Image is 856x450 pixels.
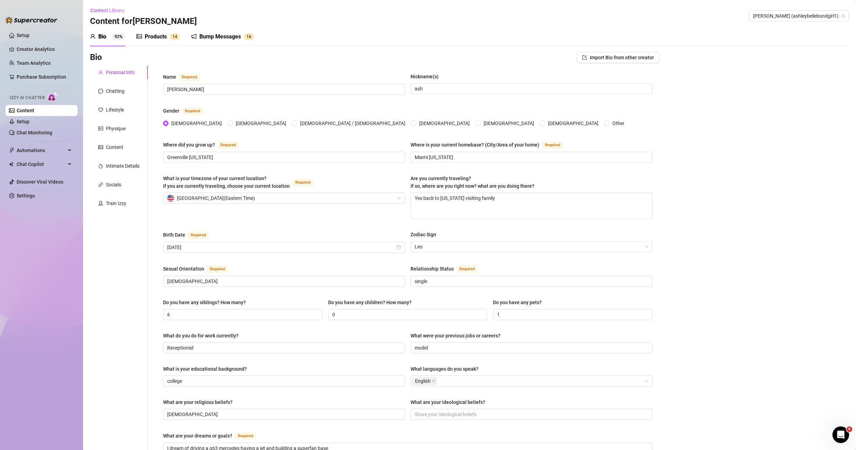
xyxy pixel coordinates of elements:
input: Do you have any pets? [497,311,647,318]
span: ashley (ashleybellebondgirl1) [753,11,845,21]
span: team [841,14,845,18]
label: Gender [163,107,210,115]
span: Required [182,107,203,115]
span: [DEMOGRAPHIC_DATA] [545,120,601,127]
sup: 16 [244,33,254,40]
h3: Bio [90,52,102,63]
span: idcard [98,126,103,131]
span: [DEMOGRAPHIC_DATA] [169,120,225,127]
input: Nickname(s) [415,85,647,92]
div: Do you have any children? How many? [328,299,412,306]
div: Intimate Details [106,162,139,170]
label: What are your ideological beliefs? [411,398,490,406]
div: Nickname(s) [411,73,439,80]
span: [DEMOGRAPHIC_DATA] [233,120,289,127]
a: Discover Viral Videos [17,179,63,185]
label: Birth Date [163,231,216,239]
button: Content Library [90,5,130,16]
div: Sexual Orientation [163,265,204,273]
div: Content [106,143,123,151]
input: Where did you grow up? [167,153,399,161]
div: What were your previous jobs or careers? [411,332,501,339]
span: Required [292,179,313,186]
input: What are your ideological beliefs? [415,411,647,418]
div: What are your ideological beliefs? [411,398,485,406]
sup: 92% [112,33,125,40]
span: Are you currently traveling? If so, where are you right now? what are you doing there? [411,176,534,189]
span: Required [207,265,228,273]
a: Creator Analytics [17,44,72,55]
div: What languages do you speak? [411,365,478,373]
span: Required [218,141,238,149]
label: Name [163,73,207,81]
iframe: Intercom live chat [832,426,849,443]
span: message [98,89,103,94]
span: picture [98,145,103,150]
label: What is your educational background? [163,365,252,373]
span: English [415,377,431,385]
span: user [90,34,96,39]
span: Other [610,120,627,127]
span: [DEMOGRAPHIC_DATA] [416,120,472,127]
a: Setup [17,119,29,124]
span: Chat Copilot [17,159,66,170]
span: 6 [847,426,852,432]
div: Do you have any pets? [493,299,542,306]
a: Chat Monitoring [17,130,52,135]
div: Relationship Status [411,265,454,273]
img: logo-BBDzfeDw.svg [6,17,57,24]
img: AI Chatter [47,92,58,102]
label: Do you have any siblings? How many? [163,299,251,306]
span: picture [136,34,142,39]
input: Birth Date [167,244,395,251]
div: What do you do for work currently? [163,332,238,339]
span: Content Library [90,8,125,13]
label: What do you do for work currently? [163,332,243,339]
span: [DEMOGRAPHIC_DATA] / [DEMOGRAPHIC_DATA] [297,120,408,127]
span: Import Bio from other creator [590,55,654,60]
span: Automations [17,145,66,156]
div: Do you have any siblings? How many? [163,299,246,306]
a: Purchase Subscription [17,71,72,82]
a: Team Analytics [17,60,51,66]
label: Do you have any children? How many? [328,299,416,306]
label: Sexual Orientation [163,265,235,273]
div: Socials [106,181,121,188]
div: Where is your current homebase? (City/Area of your home) [411,141,539,149]
span: notification [191,34,197,39]
label: Nickname(s) [411,73,443,80]
span: thunderbolt [9,148,15,153]
label: Where is your current homebase? (City/Area of your home) [411,141,570,149]
span: 4 [175,34,177,39]
div: Bump Messages [199,33,241,41]
input: Sexual Orientation [167,277,399,285]
span: Required [542,141,563,149]
input: Do you have any children? How many? [332,311,482,318]
div: Bio [98,33,106,41]
label: What languages do you speak? [411,365,483,373]
span: Required [188,231,209,239]
input: What is your educational background? [167,377,399,385]
span: Required [235,432,256,440]
div: Chatting [106,87,125,95]
span: [GEOGRAPHIC_DATA] ( Eastern Time ) [177,193,255,203]
label: What were your previous jobs or careers? [411,332,505,339]
span: Required [179,73,200,81]
a: Content [17,108,34,113]
div: Gender [163,107,179,115]
div: What are your dreams or goals? [163,432,232,440]
span: 6 [249,34,251,39]
div: Name [163,73,176,81]
label: Zodiac Sign [411,231,441,238]
span: link [98,182,103,187]
input: Name [167,86,399,93]
span: Leo [415,241,648,252]
div: Train Izzy [106,200,126,207]
label: Relationship Status [411,265,485,273]
label: What are your dreams or goals? [163,432,263,440]
div: Birth Date [163,231,185,239]
div: Zodiac Sign [411,231,436,238]
img: Chat Copilot [9,162,13,167]
sup: 14 [170,33,180,40]
input: Where is your current homebase? (City/Area of your home) [415,153,647,161]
